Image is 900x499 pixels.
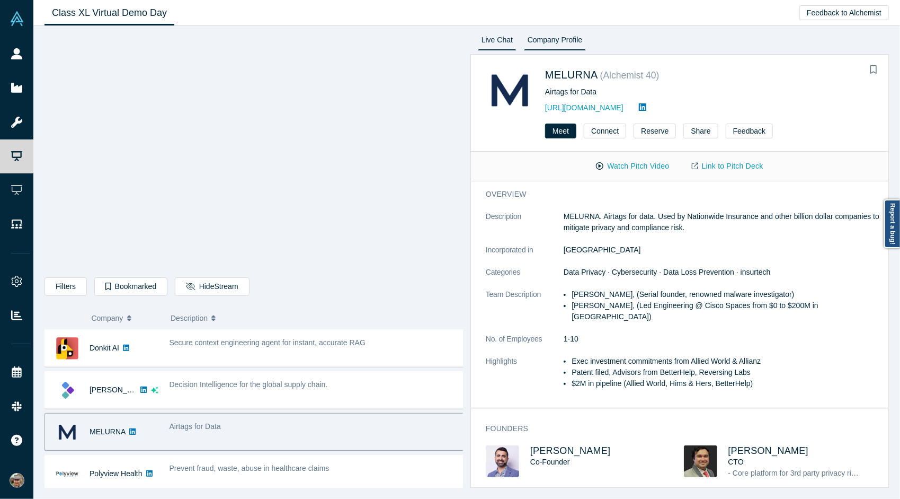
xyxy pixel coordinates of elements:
dt: Incorporated in [486,244,564,267]
button: Feedback to Alchemist [799,5,889,20]
button: Feedback [726,124,773,138]
span: Prevent fraud, waste, abuse in healthcare claims [170,464,329,472]
span: Data Privacy · Cybersecurity · Data Loss Prevention · insurtech [564,268,771,276]
span: Airtags for Data [170,422,221,431]
dt: Highlights [486,356,564,400]
a: Live Chat [478,33,516,50]
img: Kimaru AI's Logo [56,379,78,401]
a: Class XL Virtual Demo Day [44,1,174,25]
img: Polyview Health's Logo [56,463,78,485]
button: Share [683,124,718,138]
span: Co-Founder [530,458,570,466]
span: CTO [728,458,744,466]
a: [PERSON_NAME] [728,445,809,456]
span: Decision Intelligence for the global supply chain. [170,380,328,389]
small: ( Alchemist 40 ) [600,70,660,81]
li: Exec investment commitments from Allied World & Allianz [572,356,881,367]
a: [PERSON_NAME] [90,386,150,394]
button: Reserve [634,124,676,138]
a: MELURNA [90,427,126,436]
button: Description [171,307,456,329]
button: Bookmarked [94,277,167,296]
li: [PERSON_NAME], (Serial founder, renowned malware investigator) [572,289,881,300]
a: [URL][DOMAIN_NAME] [545,103,623,112]
img: Ian Bergman's Account [10,473,24,488]
p: MELURNA. Airtags for data. Used by Nationwide Insurance and other billion dollar companies to mit... [564,211,881,233]
button: Meet [545,124,576,138]
button: Filters [44,277,87,296]
img: Donkit AI's Logo [56,337,78,360]
li: [PERSON_NAME], (Led Engineering @ Cisco Spaces from $0 to $200M in [GEOGRAPHIC_DATA]) [572,300,881,322]
li: Patent filed, Advisors from BetterHelp, Reversing Labs [572,367,881,378]
a: Donkit AI [90,344,119,352]
svg: dsa ai sparkles [151,387,158,394]
img: Alchemist Vault Logo [10,11,24,26]
button: Bookmark [866,63,881,77]
button: Connect [584,124,626,138]
span: Description [171,307,208,329]
a: [PERSON_NAME] [530,445,611,456]
span: Company [92,307,123,329]
dt: Categories [486,267,564,289]
img: MELURNA's Logo [486,66,534,115]
button: Watch Pitch Video [585,157,680,176]
dd: [GEOGRAPHIC_DATA] [564,244,881,256]
dt: Team Description [486,289,564,334]
button: Company [92,307,160,329]
a: Link to Pitch Deck [681,157,774,176]
h3: Founders [486,423,867,434]
span: Secure context engineering agent for instant, accurate RAG [170,338,366,347]
dt: Description [486,211,564,244]
img: MELURNA's Logo [56,421,78,443]
a: Report a bug! [884,199,900,248]
dd: 1-10 [564,334,881,345]
a: MELURNA [545,69,598,81]
div: Airtags for Data [545,86,874,98]
a: Company Profile [524,33,586,50]
li: $2M in pipeline (Allied World, Hims & Hers, BetterHelp) [572,378,881,389]
a: Polyview Health [90,469,142,478]
img: Sam Jadali's Profile Image [486,445,519,477]
dt: No. of Employees [486,334,564,356]
iframe: Alchemist Class XL Demo Day: Vault [45,34,462,269]
button: HideStream [175,277,249,296]
img: Abhishek Bhattacharyya's Profile Image [684,445,717,477]
h3: overview [486,189,867,200]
